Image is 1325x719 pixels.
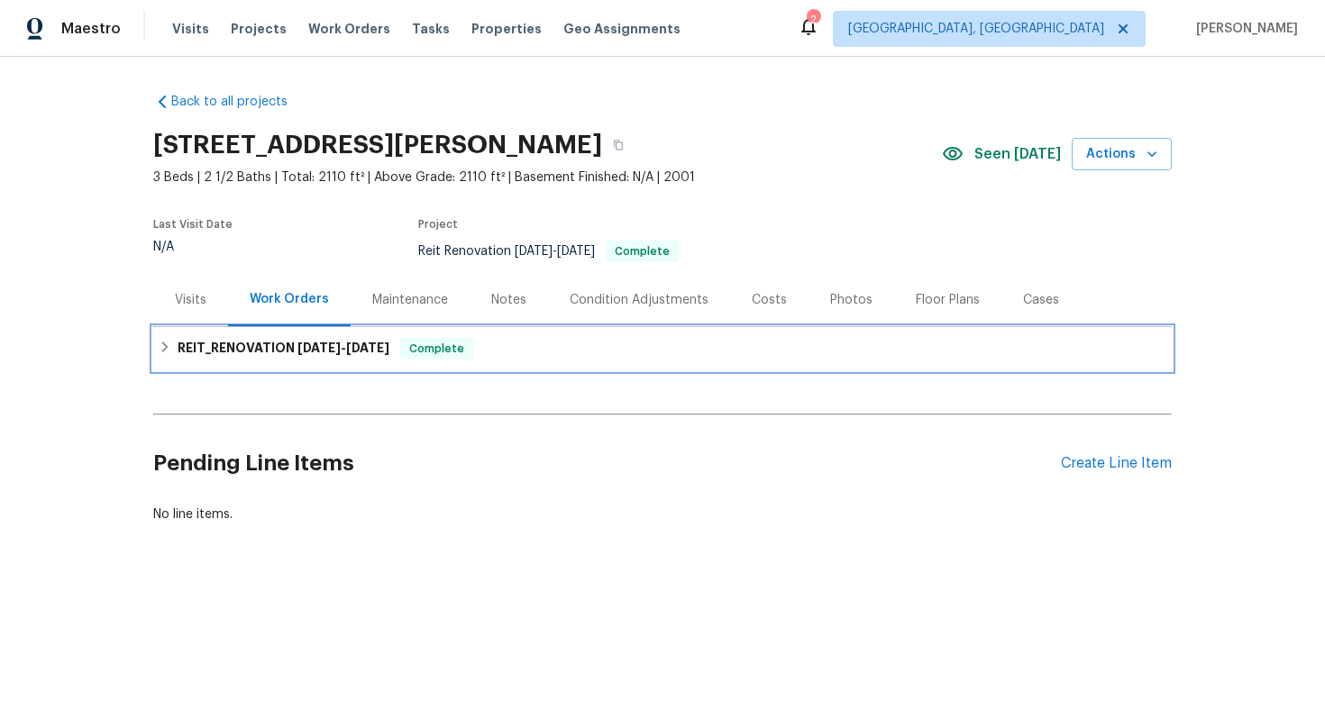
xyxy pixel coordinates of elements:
span: Reit Renovation [418,245,679,258]
span: [DATE] [297,341,341,354]
div: Condition Adjustments [570,291,708,309]
span: [DATE] [557,245,595,258]
div: Notes [491,291,526,309]
span: Project [418,219,458,230]
span: Complete [402,340,471,358]
span: Seen [DATE] [974,145,1061,163]
div: Photos [830,291,873,309]
span: Last Visit Date [153,219,233,230]
h6: REIT_RENOVATION [178,338,389,359]
button: Copy Address [602,129,635,161]
span: - [297,341,389,354]
span: Geo Assignments [563,20,681,38]
span: Complete [608,246,677,257]
span: Properties [471,20,542,38]
div: Costs [752,291,787,309]
span: [DATE] [346,341,389,354]
div: REIT_RENOVATION [DATE]-[DATE]Complete [153,327,1172,370]
div: 2 [807,11,819,29]
div: Cases [1023,291,1059,309]
span: [PERSON_NAME] [1189,20,1298,38]
div: N/A [153,241,233,253]
div: Floor Plans [916,291,980,309]
span: Projects [231,20,287,38]
span: 3 Beds | 2 1/2 Baths | Total: 2110 ft² | Above Grade: 2110 ft² | Basement Finished: N/A | 2001 [153,168,942,187]
div: Visits [175,291,206,309]
div: Maintenance [372,291,448,309]
button: Actions [1072,138,1172,171]
span: Work Orders [308,20,390,38]
h2: [STREET_ADDRESS][PERSON_NAME] [153,136,602,154]
span: Actions [1086,143,1157,166]
span: Tasks [412,23,450,35]
span: Visits [172,20,209,38]
a: Back to all projects [153,93,326,111]
span: [GEOGRAPHIC_DATA], [GEOGRAPHIC_DATA] [848,20,1104,38]
div: No line items. [153,505,1172,523]
span: - [515,245,595,258]
span: [DATE] [515,245,553,258]
h2: Pending Line Items [153,422,1061,505]
div: Work Orders [250,290,329,308]
span: Maestro [61,20,121,38]
div: Create Line Item [1061,455,1172,472]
